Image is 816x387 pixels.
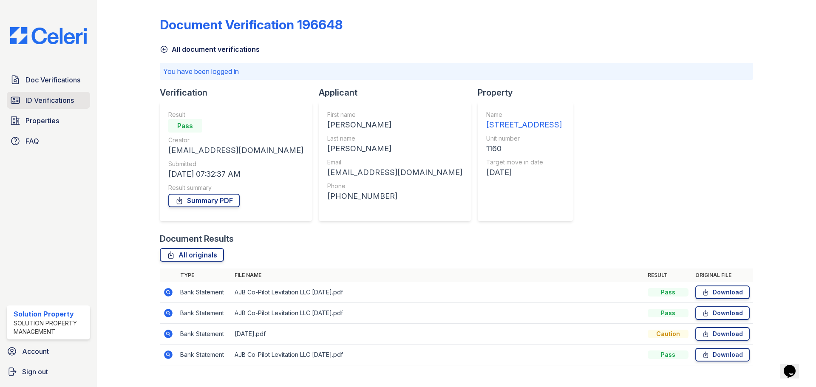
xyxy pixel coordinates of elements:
[168,194,240,207] a: Summary PDF
[160,44,260,54] a: All document verifications
[25,75,80,85] span: Doc Verifications
[177,268,231,282] th: Type
[692,268,753,282] th: Original file
[648,350,688,359] div: Pass
[177,282,231,303] td: Bank Statement
[478,87,580,99] div: Property
[168,168,303,180] div: [DATE] 07:32:37 AM
[163,66,750,76] p: You have been logged in
[327,134,462,143] div: Last name
[695,285,750,299] a: Download
[160,17,343,32] div: Document Verification 196648
[7,92,90,109] a: ID Verifications
[7,112,90,129] a: Properties
[486,110,562,131] a: Name [STREET_ADDRESS]
[177,324,231,345] td: Bank Statement
[695,306,750,320] a: Download
[695,348,750,362] a: Download
[7,133,90,150] a: FAQ
[25,136,39,146] span: FAQ
[648,288,688,297] div: Pass
[231,324,644,345] td: [DATE].pdf
[486,110,562,119] div: Name
[486,143,562,155] div: 1160
[648,309,688,317] div: Pass
[25,116,59,126] span: Properties
[231,268,644,282] th: File name
[160,233,234,245] div: Document Results
[14,309,87,319] div: Solution Property
[486,167,562,178] div: [DATE]
[14,319,87,336] div: Solution Property Management
[780,353,807,379] iframe: chat widget
[486,119,562,131] div: [STREET_ADDRESS]
[327,143,462,155] div: [PERSON_NAME]
[3,363,93,380] a: Sign out
[22,367,48,377] span: Sign out
[486,134,562,143] div: Unit number
[319,87,478,99] div: Applicant
[25,95,74,105] span: ID Verifications
[168,160,303,168] div: Submitted
[7,71,90,88] a: Doc Verifications
[168,184,303,192] div: Result summary
[695,327,750,341] a: Download
[168,110,303,119] div: Result
[22,346,49,356] span: Account
[231,282,644,303] td: AJB Co-Pilot Levitation LLC [DATE].pdf
[177,303,231,324] td: Bank Statement
[327,167,462,178] div: [EMAIL_ADDRESS][DOMAIN_NAME]
[160,87,319,99] div: Verification
[327,119,462,131] div: [PERSON_NAME]
[177,345,231,365] td: Bank Statement
[3,27,93,44] img: CE_Logo_Blue-a8612792a0a2168367f1c8372b55b34899dd931a85d93a1a3d3e32e68fde9ad4.png
[168,119,202,133] div: Pass
[327,110,462,119] div: First name
[168,144,303,156] div: [EMAIL_ADDRESS][DOMAIN_NAME]
[3,343,93,360] a: Account
[327,158,462,167] div: Email
[231,303,644,324] td: AJB Co-Pilot Levitation LLC [DATE].pdf
[231,345,644,365] td: AJB Co-Pilot Levitation LLC [DATE].pdf
[327,182,462,190] div: Phone
[644,268,692,282] th: Result
[648,330,688,338] div: Caution
[168,136,303,144] div: Creator
[160,248,224,262] a: All originals
[327,190,462,202] div: [PHONE_NUMBER]
[486,158,562,167] div: Target move in date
